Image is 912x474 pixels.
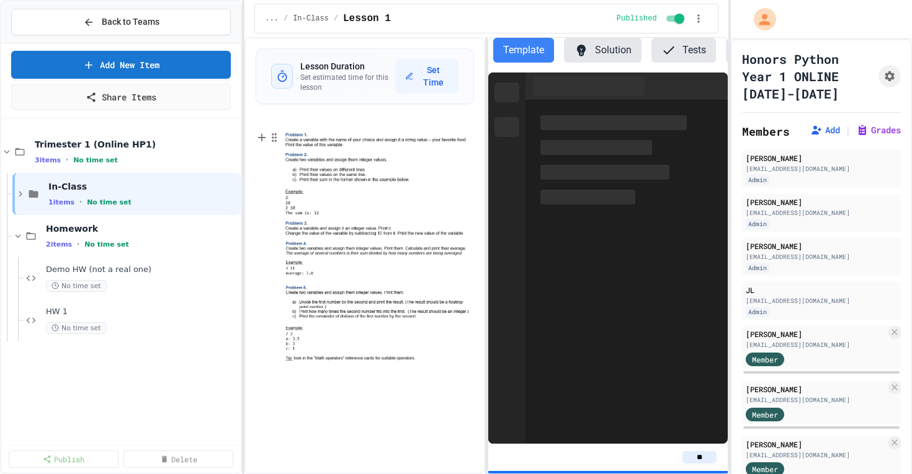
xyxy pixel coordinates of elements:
span: Trimester 1 (Online HP1) [35,139,238,150]
span: Published [617,14,657,24]
h1: Honors Python Year 1 ONLINE [DATE]-[DATE] [742,50,874,102]
div: [EMAIL_ADDRESS][DOMAIN_NAME] [746,208,897,217]
div: Admin [746,263,769,273]
span: 2 items [46,240,72,248]
button: Settings [726,38,803,63]
a: Add New Item [11,51,231,79]
div: Admin [746,219,769,229]
div: JL [746,284,897,296]
span: • [79,197,82,207]
button: Tests [651,38,716,63]
div: [EMAIL_ADDRESS][DOMAIN_NAME] [746,164,897,173]
span: Homework [46,223,238,234]
span: In-Class [293,14,329,24]
span: No time set [87,198,132,206]
button: Set Time [395,59,458,94]
span: HW 1 [46,307,238,317]
button: Template [493,38,554,63]
span: No time set [46,280,107,292]
div: [EMAIL_ADDRESS][DOMAIN_NAME] [746,252,897,261]
a: Share Items [11,84,231,110]
div: Admin [746,175,769,185]
div: [PERSON_NAME] [746,196,897,208]
div: [EMAIL_ADDRESS][DOMAIN_NAME] [746,450,886,460]
div: [PERSON_NAME] [746,240,897,252]
div: [EMAIL_ADDRESS][DOMAIN_NAME] [746,395,886,405]
div: [EMAIL_ADDRESS][DOMAIN_NAME] [746,340,886,349]
span: / [334,14,338,24]
h2: Members [742,123,790,140]
div: [PERSON_NAME] [746,328,886,340]
div: Admin [746,307,769,317]
div: [PERSON_NAME] [746,439,886,450]
span: Member [752,409,778,420]
span: ... [265,14,279,24]
span: No time set [73,156,118,164]
div: [PERSON_NAME] [746,152,897,164]
iframe: chat widget [809,371,900,423]
button: Assignment Settings [878,65,901,87]
div: [EMAIL_ADDRESS][DOMAIN_NAME] [746,296,897,305]
div: Content is published and visible to students [617,11,687,26]
iframe: chat widget [860,424,900,462]
button: Add [810,124,840,136]
a: Publish [9,450,118,468]
span: Back to Teams [102,15,159,29]
span: • [66,155,68,165]
span: Demo HW (not a real one) [46,265,238,275]
span: In-Class [48,181,238,192]
span: Lesson 1 [343,11,391,26]
span: • [77,239,79,249]
span: 1 items [48,198,74,206]
span: 3 items [35,156,61,164]
span: / [284,14,288,24]
span: | [845,123,851,138]
h3: Lesson Duration [300,60,395,72]
button: Solution [564,38,642,63]
span: No time set [46,322,107,334]
span: Member [752,354,778,365]
a: Delete [123,450,233,468]
span: No time set [84,240,129,248]
button: Grades [856,124,901,136]
button: Back to Teams [11,9,231,35]
div: [PERSON_NAME] [746,384,886,395]
p: Set estimated time for this lesson [300,72,395,92]
div: My Account [741,5,779,33]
